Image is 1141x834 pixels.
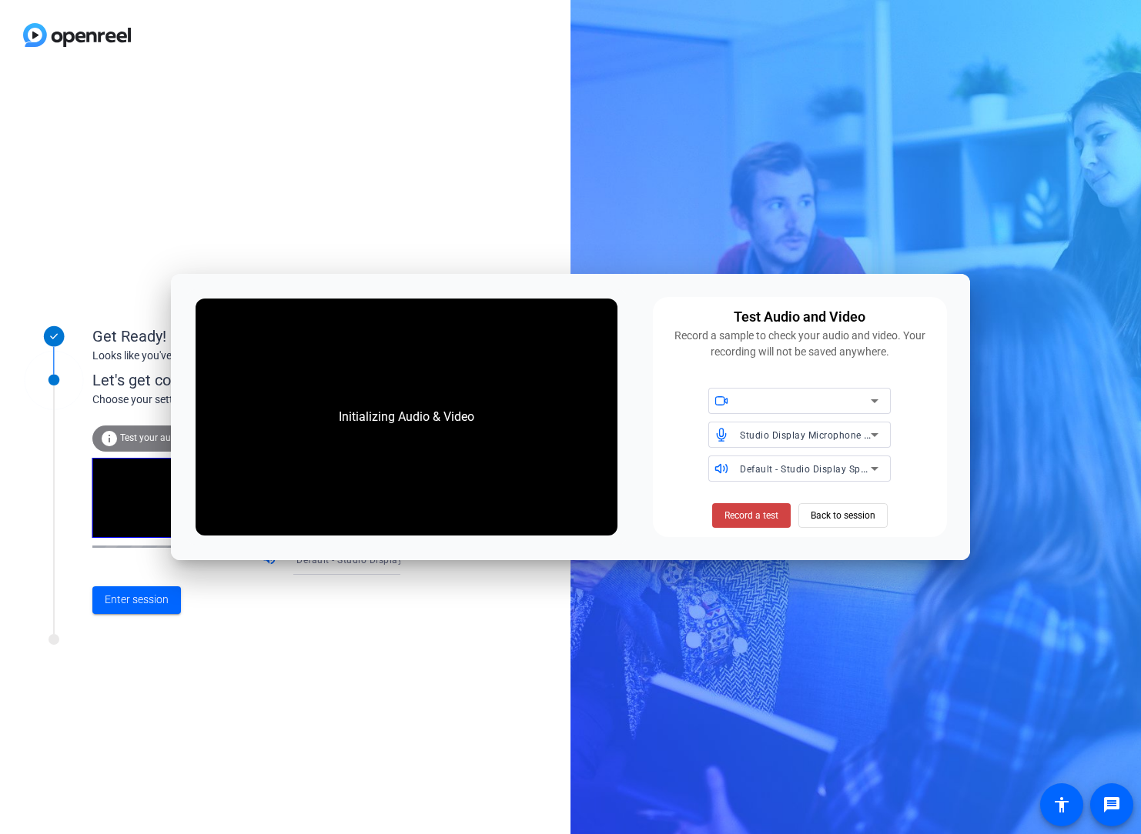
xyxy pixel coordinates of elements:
[1103,796,1121,814] mat-icon: message
[712,503,791,528] button: Record a test
[740,462,948,475] span: Default - Studio Display Speakers (05ac:1114)
[323,392,490,442] div: Initializing Audio & Video
[734,306,865,328] div: Test Audio and Video
[105,592,169,608] span: Enter session
[120,432,227,443] span: Test your audio and video
[724,509,778,522] span: Record a test
[92,369,432,392] div: Let's get connected.
[92,348,400,364] div: Looks like you've been invited to join
[662,328,938,360] div: Record a sample to check your audio and video. Your recording will not be saved anywhere.
[1052,796,1071,814] mat-icon: accessibility
[92,325,400,348] div: Get Ready!
[100,429,119,448] mat-icon: info
[262,551,280,569] mat-icon: volume_up
[798,503,888,528] button: Back to session
[92,392,432,408] div: Choose your settings
[811,501,875,530] span: Back to session
[740,429,919,441] span: Studio Display Microphone (05ac:1114)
